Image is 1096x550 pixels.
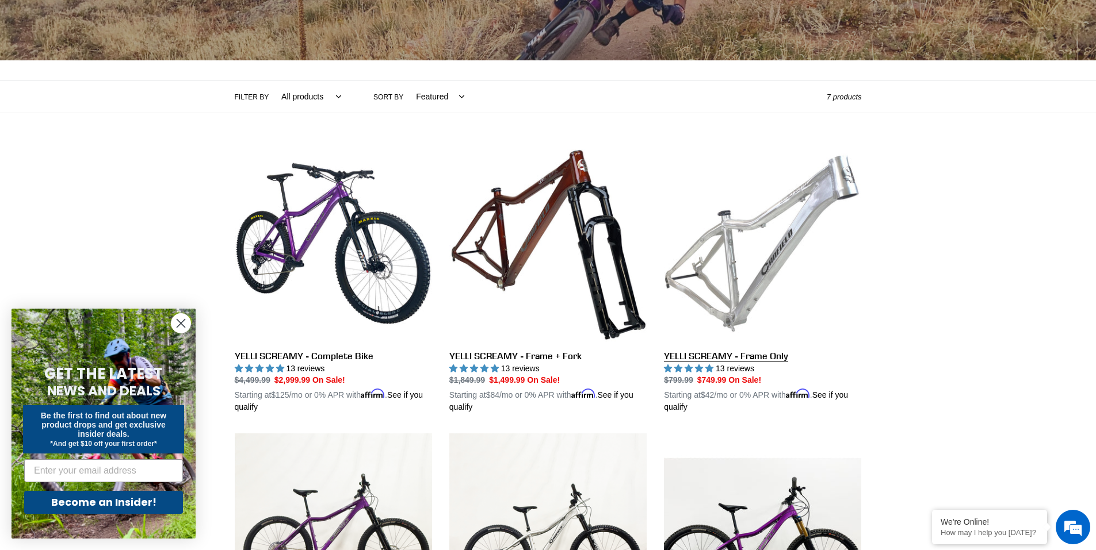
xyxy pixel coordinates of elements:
span: 7 products [827,93,862,101]
div: We're Online! [941,517,1038,526]
span: *And get $10 off your first order* [50,440,156,448]
span: Be the first to find out about new product drops and get exclusive insider deals. [41,411,167,439]
span: GET THE LATEST [44,363,163,384]
input: Enter your email address [24,459,183,482]
button: Close dialog [171,313,191,333]
label: Sort by [373,92,403,102]
p: How may I help you today? [941,528,1038,537]
button: Become an Insider! [24,491,183,514]
span: NEWS AND DEALS [47,382,161,400]
label: Filter by [235,92,269,102]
